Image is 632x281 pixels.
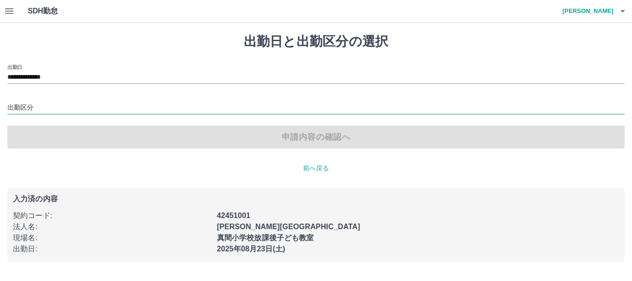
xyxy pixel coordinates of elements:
[7,163,625,173] p: 前へ戻る
[13,221,211,232] p: 法人名 :
[13,210,211,221] p: 契約コード :
[217,223,360,231] b: [PERSON_NAME][GEOGRAPHIC_DATA]
[217,212,250,219] b: 42451001
[13,244,211,255] p: 出勤日 :
[217,234,314,242] b: 真間小学校放課後子ども教室
[217,245,285,253] b: 2025年08月23日(土)
[7,63,22,70] label: 出勤日
[13,232,211,244] p: 現場名 :
[13,195,619,203] p: 入力済の内容
[7,34,625,50] h1: 出勤日と出勤区分の選択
